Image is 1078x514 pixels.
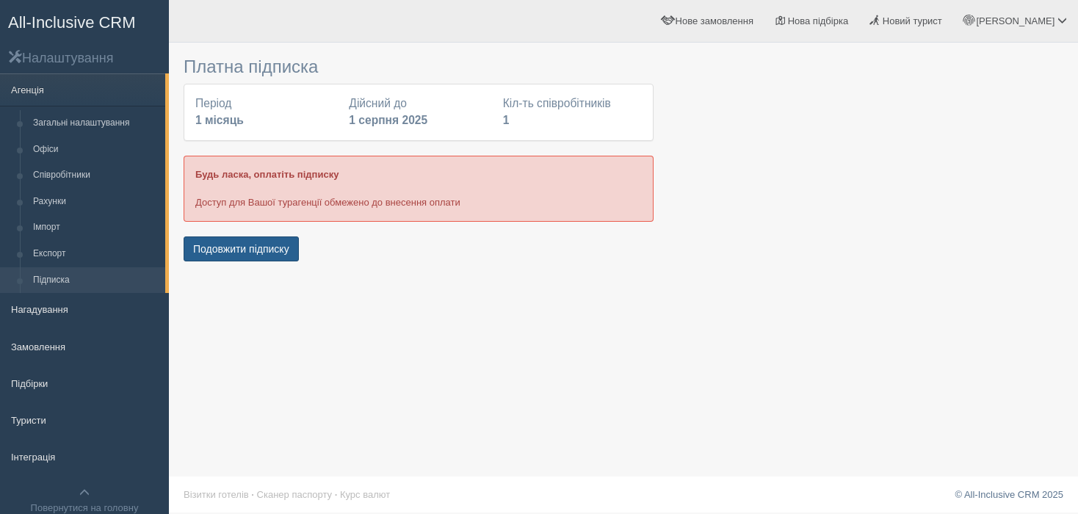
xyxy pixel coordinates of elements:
[788,15,849,26] span: Нова підбірка
[349,114,427,126] b: 1 серпня 2025
[251,489,254,500] span: ·
[676,15,753,26] span: Нове замовлення
[184,489,249,500] a: Візитки готелів
[496,95,649,129] div: Кіл-ть співробітників
[184,236,299,261] button: Подовжити підписку
[8,13,136,32] span: All-Inclusive CRM
[26,137,165,163] a: Офіси
[26,267,165,294] a: Підписка
[976,15,1055,26] span: [PERSON_NAME]
[1,1,168,41] a: All-Inclusive CRM
[257,489,332,500] a: Сканер паспорту
[341,95,495,129] div: Дійсний до
[26,162,165,189] a: Співробітники
[340,489,390,500] a: Курс валют
[26,241,165,267] a: Експорт
[26,189,165,215] a: Рахунки
[184,156,654,221] div: Доступ для Вашої турагенції обмежено до внесення оплати
[195,114,244,126] b: 1 місяць
[503,114,510,126] b: 1
[195,169,339,180] b: Будь ласка, оплатіть підписку
[26,214,165,241] a: Імпорт
[26,110,165,137] a: Загальні налаштування
[184,57,654,76] h3: Платна підписка
[335,489,338,500] span: ·
[883,15,942,26] span: Новий турист
[188,95,341,129] div: Період
[955,489,1063,500] a: © All-Inclusive CRM 2025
